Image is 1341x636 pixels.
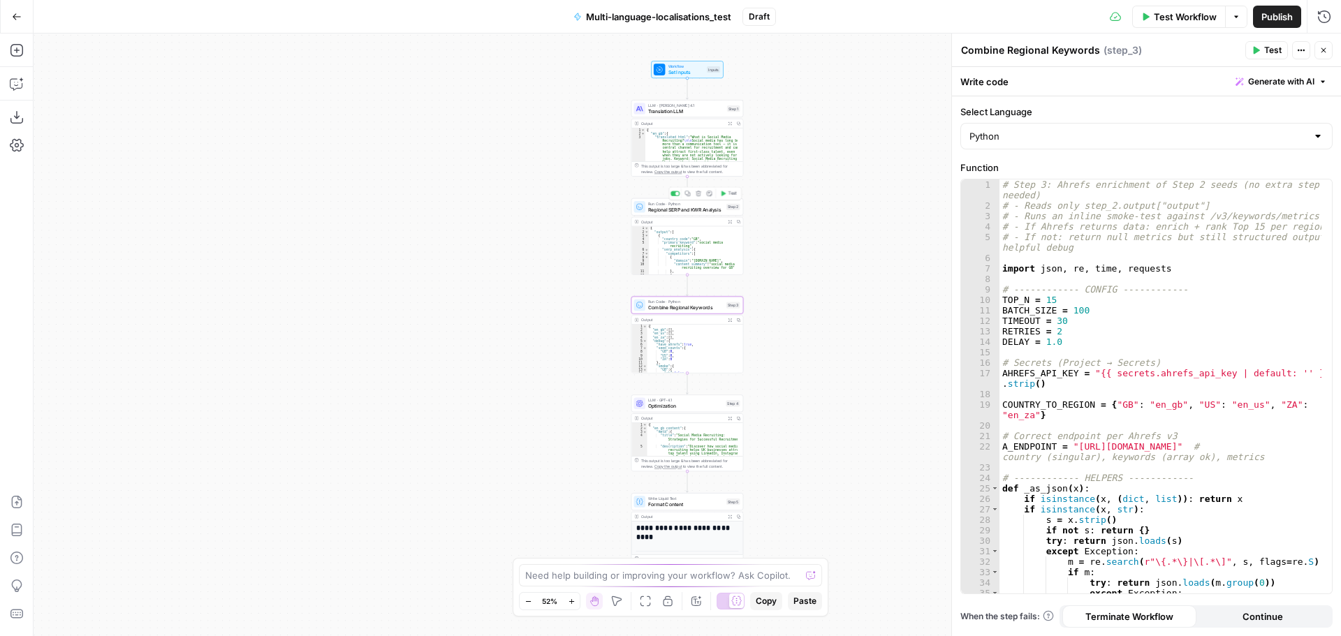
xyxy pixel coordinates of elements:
div: 14 [631,371,647,375]
button: Generate with AI [1230,73,1333,91]
div: Step 1 [727,105,740,112]
span: Write Liquid Text [648,496,724,501]
span: Toggle code folding, rows 35 through 36 [991,588,999,598]
div: 1 [631,226,649,230]
div: 27 [961,504,999,515]
g: Edge from start to step_1 [686,78,688,99]
a: When the step fails: [960,610,1054,623]
div: 2 [631,132,645,135]
div: 34 [961,577,999,588]
div: 3 [631,332,647,335]
span: Copy the output [654,464,682,468]
div: 4 [961,221,999,232]
div: 1 [631,325,647,328]
div: 1 [631,128,645,131]
span: Translation LLM [648,108,724,114]
div: 10 [631,262,649,269]
div: 1 [631,423,647,427]
div: 3 [961,211,999,221]
div: Run Code · PythonRegional SERP and KWR AnalysisStep 2TestOutput{ "output":[ { "country_code":"GB"... [631,198,743,275]
div: Output [641,317,724,323]
span: Toggle code folding, rows 1 through 182 [645,226,649,230]
div: 18 [961,389,999,399]
div: 5 [631,445,647,463]
textarea: Combine Regional Keywords [961,43,1100,57]
div: Step 3 [726,302,740,308]
span: Toggle code folding, rows 1 through 11 [643,423,647,427]
span: Format Content [648,501,724,508]
g: Edge from step_2 to step_3 [686,275,688,296]
div: 5 [631,339,647,343]
input: Python [969,129,1307,143]
div: 11 [961,305,999,316]
div: This output is too large & has been abbreviated for review. to view the full content. [641,556,740,568]
div: 1 [961,179,999,200]
div: 8 [631,256,649,259]
span: Toggle code folding, rows 27 through 37 [991,504,999,515]
div: 9 [961,284,999,295]
div: 32 [961,556,999,567]
span: Toggle code folding, rows 13 through 32 [643,368,647,371]
span: Test [1264,44,1282,57]
button: Test [1245,41,1288,59]
div: 4 [631,434,647,445]
div: 14 [961,337,999,347]
div: Output [641,514,724,519]
span: Terminate Workflow [1085,609,1173,623]
span: Toggle code folding, rows 7 through 16 [645,251,649,255]
div: 7 [631,346,647,350]
div: 12 [631,364,647,368]
div: 25 [961,483,999,494]
div: 16 [961,357,999,368]
span: Toggle code folding, rows 6 through 31 [645,248,649,251]
div: 12 [961,316,999,326]
span: LLM · GPT-4.1 [648,397,723,403]
div: 31 [961,546,999,556]
span: Toggle code folding, rows 5 through 84 [643,339,647,343]
span: Toggle code folding, rows 2 through 114 [645,230,649,233]
button: Test [717,188,740,198]
span: Toggle code folding, rows 3 through 39 [645,234,649,237]
div: 22 [961,441,999,462]
div: 35 [961,588,999,598]
span: Toggle code folding, rows 1 through 85 [643,325,647,328]
span: Optimization [648,402,723,409]
div: 7 [631,251,649,255]
span: Test Workflow [1154,10,1217,24]
span: Multi-language-localisations_test [586,10,731,24]
div: WorkflowSet InputsInputs [631,61,743,78]
span: Run Code · Python [648,201,724,207]
span: Combine Regional Keywords [648,304,724,311]
div: Output [641,121,724,126]
div: 4 [631,237,649,241]
div: 15 [961,347,999,357]
span: Toggle code folding, rows 3 through 7 [643,430,647,434]
div: 28 [961,515,999,525]
div: 10 [961,295,999,305]
span: Continue [1243,609,1283,623]
div: 6 [631,343,647,346]
span: Set Inputs [668,68,704,75]
div: Inputs [707,66,720,73]
div: 21 [961,431,999,441]
div: 8 [631,350,647,353]
span: Run Code · Python [648,299,724,304]
div: LLM · [PERSON_NAME] 4.1Translation LLMStep 1Output{ "en_gb":{ "translated_html":"What is Social M... [631,100,743,177]
label: Function [960,161,1333,175]
div: Write code [952,67,1341,96]
div: 24 [961,473,999,483]
div: Output [641,219,724,224]
div: Step 4 [726,400,740,406]
button: Continue [1196,605,1331,628]
span: Publish [1261,10,1293,24]
div: 10 [631,357,647,361]
div: 2 [631,427,647,430]
span: Toggle code folding, rows 1 through 5 [641,128,645,131]
div: 6 [961,253,999,263]
div: This output is too large & has been abbreviated for review. to view the full content. [641,163,740,175]
span: 52% [542,596,557,607]
div: 11 [631,269,649,273]
button: Multi-language-localisations_test [565,6,740,28]
span: Regional SERP and KWR Analysis [648,206,724,213]
div: 8 [961,274,999,284]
